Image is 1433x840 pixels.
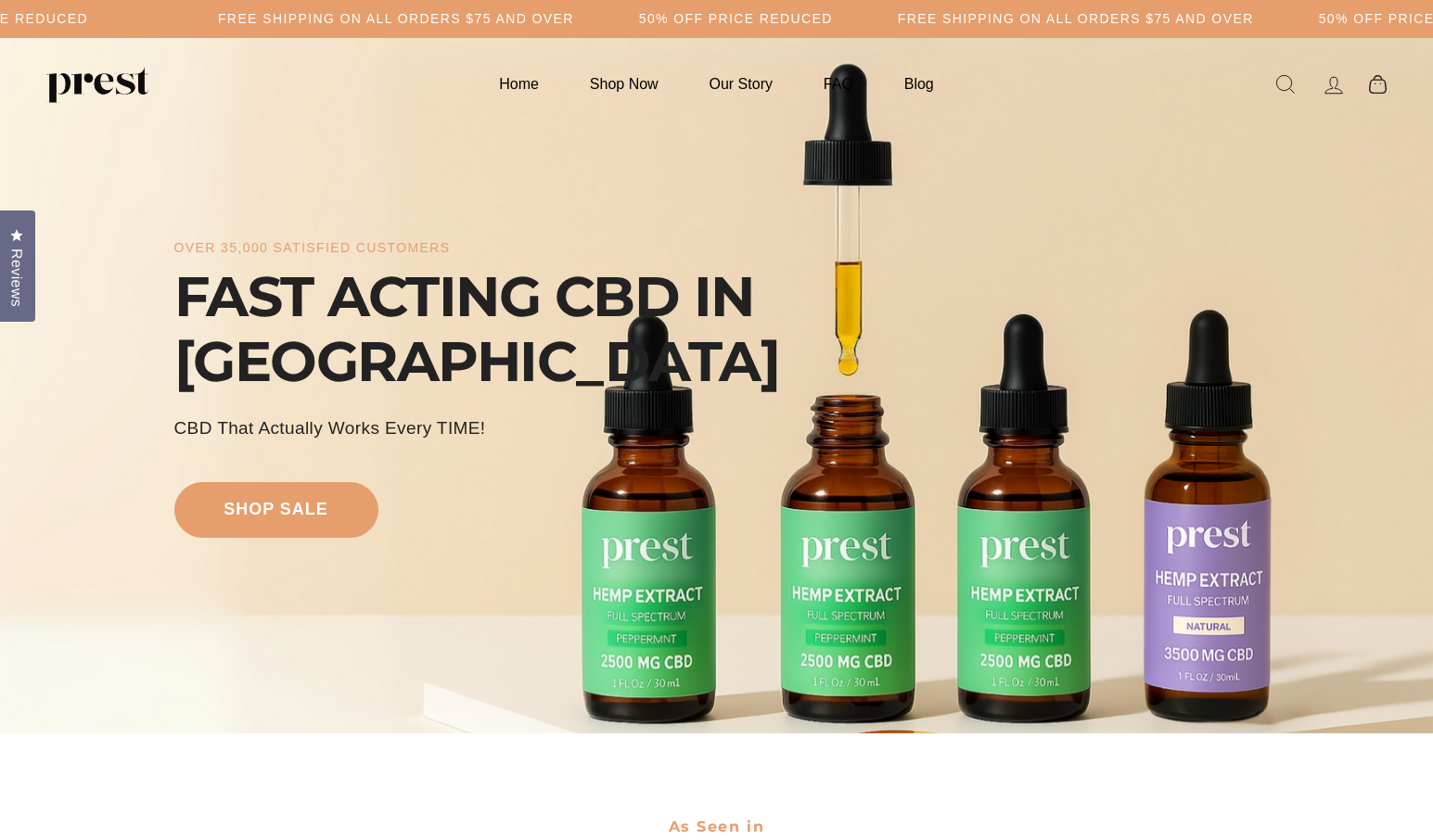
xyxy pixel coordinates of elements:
ul: Primary [476,66,956,102]
a: Shop Now [567,66,682,102]
span: Reviews [5,248,29,307]
h5: 50% OFF PRICE REDUCED [639,11,833,27]
a: Our Story [686,66,796,102]
div: CBD That Actually Works every TIME! [174,415,486,441]
h5: Free Shipping on all orders $75 and over [218,11,574,27]
h5: Free Shipping on all orders $75 and over [898,11,1254,27]
a: Blog [881,66,957,102]
img: PREST ORGANICS [46,66,148,103]
div: FAST ACTING CBD IN [GEOGRAPHIC_DATA] [174,264,780,394]
a: FAQ [800,66,876,102]
a: Home [476,66,562,102]
div: over 35,000 satisfied customers [174,240,451,256]
a: shop sale [174,482,378,538]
